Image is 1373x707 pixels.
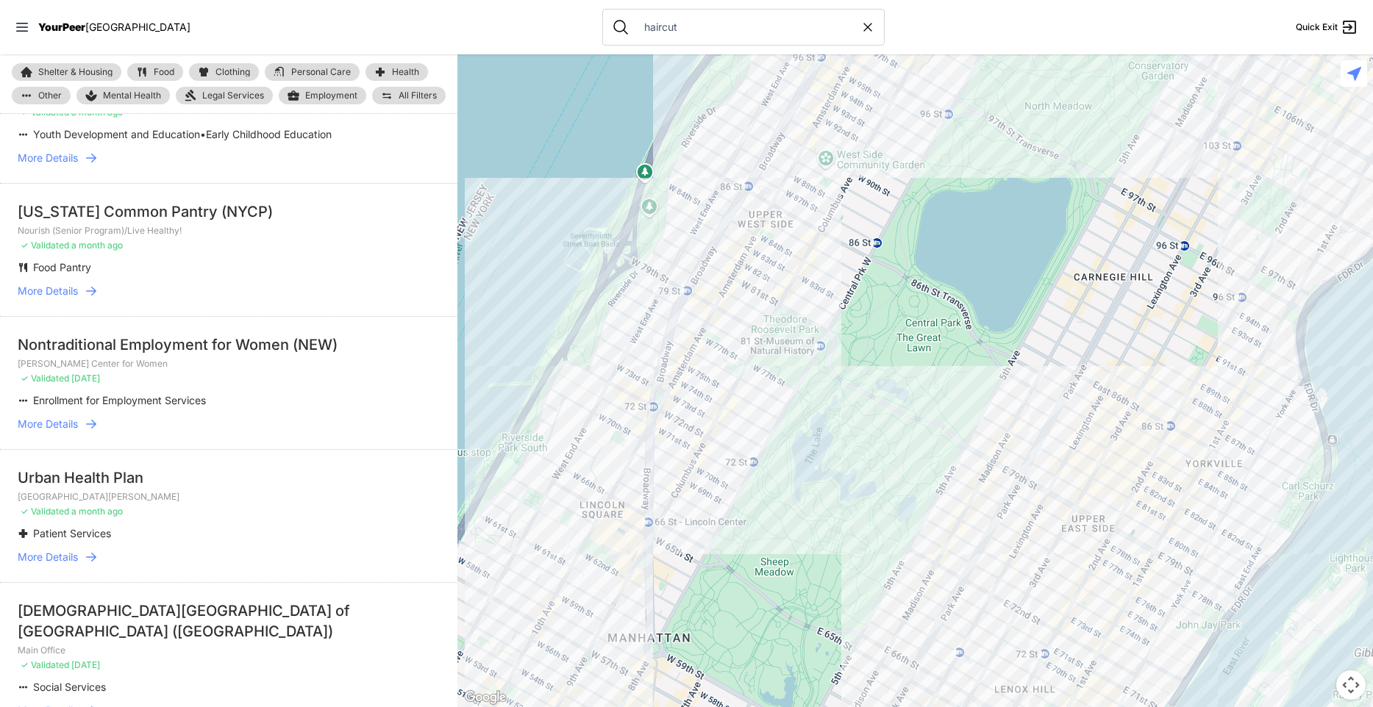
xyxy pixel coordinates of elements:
span: • [200,128,206,140]
span: ✓ Validated [21,506,69,517]
div: Nontraditional Employment for Women (NEW) [18,334,440,355]
a: Shelter & Housing [12,63,121,81]
span: More Details [18,417,78,431]
a: Health [365,63,428,81]
span: All Filters [399,91,437,100]
a: Food [127,63,183,81]
span: Patient Services [33,527,111,539]
span: Legal Services [202,90,264,101]
span: Health [392,68,419,76]
span: Personal Care [291,68,351,76]
span: YourPeer [38,21,85,33]
a: Quick Exit [1296,18,1358,36]
span: Food [154,68,174,76]
img: Google [461,688,510,707]
span: Clothing [215,68,250,76]
div: [US_STATE] Common Pantry (NYCP) [18,201,440,222]
div: [DEMOGRAPHIC_DATA][GEOGRAPHIC_DATA] of [GEOGRAPHIC_DATA] ([GEOGRAPHIC_DATA]) [18,600,440,642]
a: More Details [18,151,440,165]
span: Employment [305,90,357,101]
a: All Filters [372,87,446,104]
span: a month ago [71,240,123,251]
span: a month ago [71,506,123,517]
div: Urban Health Plan [18,467,440,488]
span: More Details [18,550,78,564]
a: Open this area in Google Maps (opens a new window) [461,688,510,707]
a: Mental Health [76,87,170,104]
span: [DATE] [71,659,100,670]
span: Youth Development and Education [33,128,200,140]
a: Personal Care [265,63,360,81]
a: YourPeer[GEOGRAPHIC_DATA] [38,23,190,32]
a: More Details [18,417,440,431]
span: Other [38,91,62,100]
span: More Details [18,284,78,298]
span: Social Services [33,681,106,693]
span: [GEOGRAPHIC_DATA] [85,21,190,33]
p: Nourish (Senior Program)/Live Healthy! [18,225,440,237]
a: More Details [18,284,440,298]
a: Other [12,87,71,104]
a: More Details [18,550,440,564]
span: Food Pantry [33,261,91,273]
button: Map camera controls [1336,670,1366,700]
input: Search [635,20,860,35]
p: Main Office [18,645,440,656]
span: ✓ Validated [21,659,69,670]
span: Quick Exit [1296,21,1338,33]
p: [PERSON_NAME] Center for Women [18,358,440,370]
span: Shelter & Housing [38,68,113,76]
span: Mental Health [103,90,161,101]
p: [GEOGRAPHIC_DATA][PERSON_NAME] [18,491,440,503]
span: [DATE] [71,373,100,384]
span: Early Childhood Education [206,128,332,140]
a: Legal Services [176,87,273,104]
span: Enrollment for Employment Services [33,394,206,406]
span: ✓ Validated [21,373,69,384]
a: Clothing [189,63,259,81]
span: ✓ Validated [21,240,69,251]
span: More Details [18,151,78,165]
a: Employment [279,87,366,104]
